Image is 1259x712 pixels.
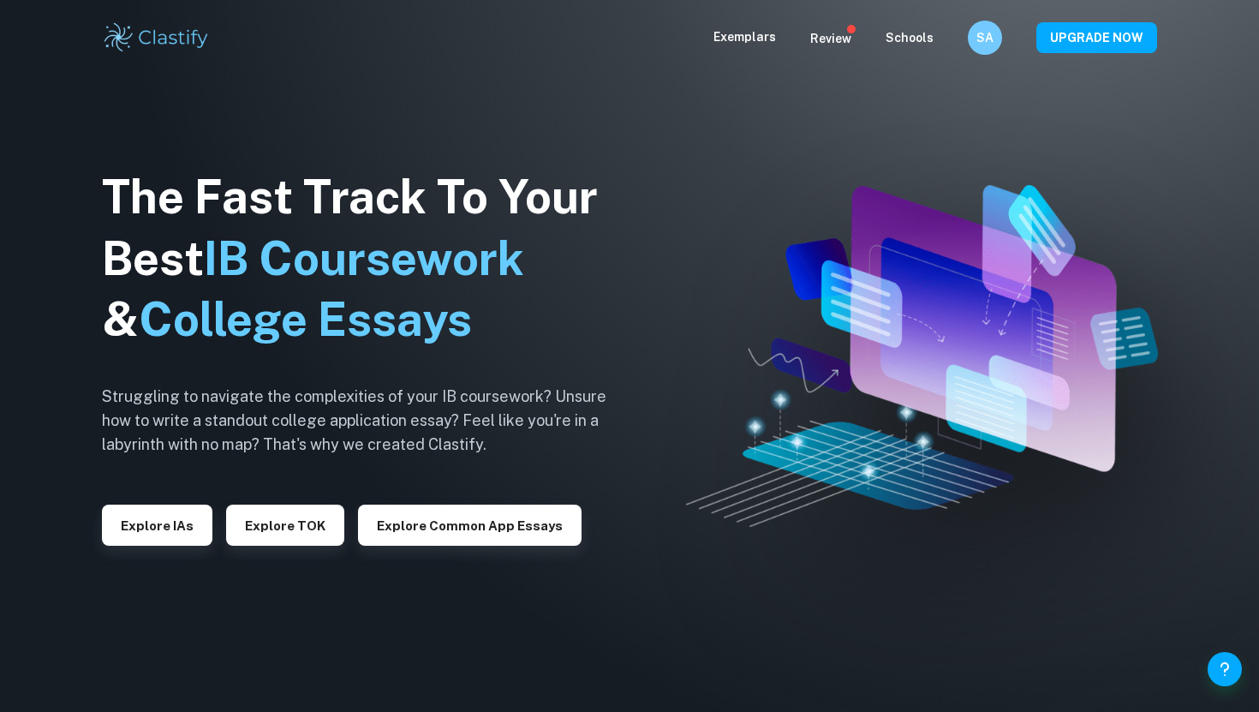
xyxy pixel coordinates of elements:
button: Explore TOK [226,505,344,546]
img: Clastify logo [102,21,211,55]
h1: The Fast Track To Your Best & [102,166,633,351]
button: SA [968,21,1002,55]
a: Explore IAs [102,517,212,533]
span: IB Coursework [204,231,524,285]
p: Exemplars [713,27,776,46]
a: Explore Common App essays [358,517,582,533]
button: Explore Common App essays [358,505,582,546]
button: Explore IAs [102,505,212,546]
h6: SA [976,28,995,47]
a: Schools [886,31,934,45]
a: Explore TOK [226,517,344,533]
button: Help and Feedback [1208,652,1242,686]
h6: Struggling to navigate the complexities of your IB coursework? Unsure how to write a standout col... [102,385,633,457]
img: Clastify hero [686,185,1159,527]
span: College Essays [139,292,472,346]
button: UPGRADE NOW [1036,22,1157,53]
p: Review [810,29,851,48]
